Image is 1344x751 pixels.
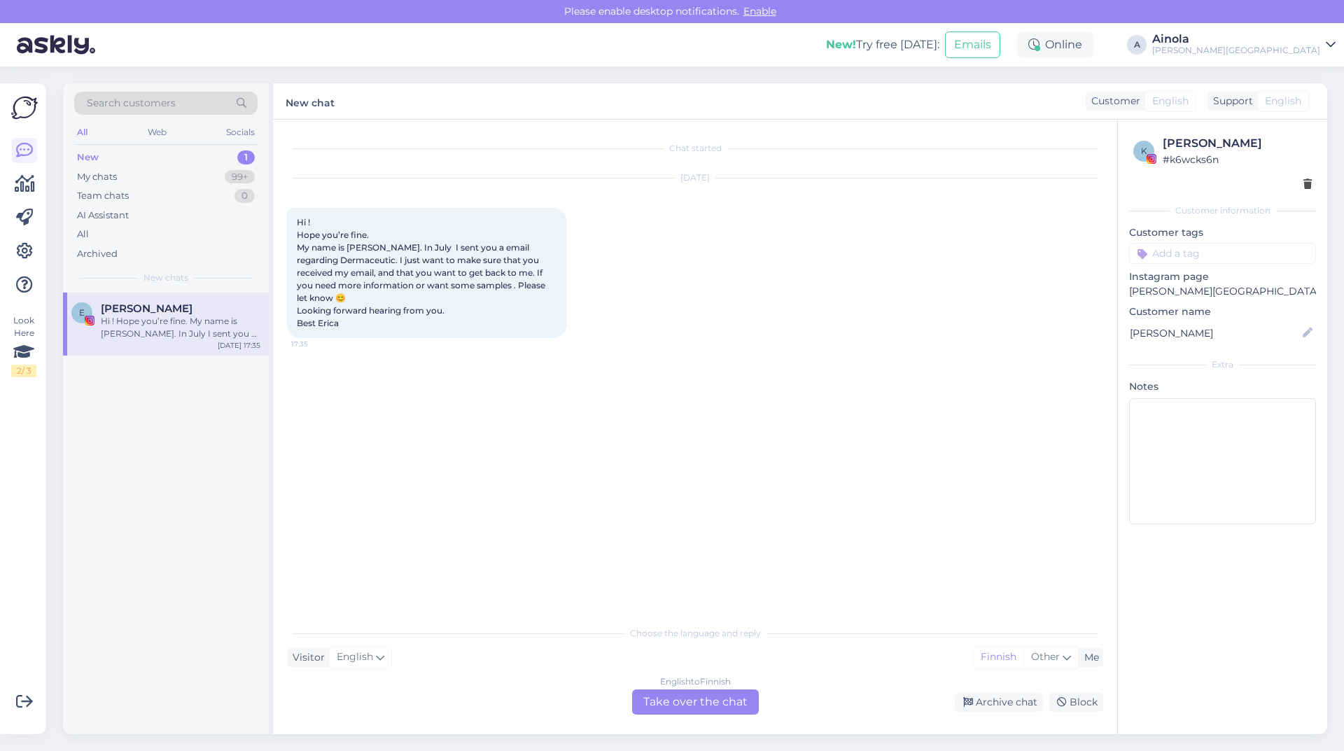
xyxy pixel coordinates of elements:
div: My chats [77,170,117,184]
span: 17:35 [291,339,344,349]
span: English [1152,94,1189,108]
b: New! [826,38,856,51]
div: # k6wcks6n [1163,152,1312,167]
input: Add name [1130,325,1300,341]
div: [PERSON_NAME] [1163,135,1312,152]
div: A [1127,35,1147,55]
span: Erica de Jager Burman [101,302,192,315]
a: Ainola[PERSON_NAME][GEOGRAPHIC_DATA] [1152,34,1336,56]
div: [PERSON_NAME][GEOGRAPHIC_DATA] [1152,45,1320,56]
p: Customer tags [1129,225,1316,240]
div: Socials [223,123,258,141]
p: Customer name [1129,304,1316,319]
div: Block [1049,693,1103,712]
label: New chat [286,92,335,111]
p: Instagram page [1129,269,1316,284]
div: [DATE] 17:35 [218,340,260,351]
div: Look Here [11,314,36,377]
div: Online [1017,32,1093,57]
div: Web [145,123,169,141]
p: Notes [1129,379,1316,394]
div: Finnish [974,647,1023,668]
div: English to Finnish [660,675,731,688]
div: 99+ [225,170,255,184]
div: All [77,227,89,241]
div: 1 [237,150,255,164]
div: All [74,123,90,141]
div: Team chats [77,189,129,203]
span: English [1265,94,1301,108]
div: Take over the chat [632,689,759,715]
span: English [337,650,373,665]
span: New chats [143,272,188,284]
p: [PERSON_NAME][GEOGRAPHIC_DATA] [1129,284,1316,299]
div: Choose the language and reply [287,627,1103,640]
div: [DATE] [287,171,1103,184]
div: Customer [1086,94,1140,108]
div: Archive chat [955,693,1043,712]
span: k [1141,146,1147,156]
span: Search customers [87,96,176,111]
div: New [77,150,99,164]
span: E [79,307,85,318]
span: Enable [739,5,780,17]
img: Askly Logo [11,94,38,121]
div: Me [1079,650,1099,665]
div: Customer information [1129,204,1316,217]
input: Add a tag [1129,243,1316,264]
div: Extra [1129,358,1316,371]
span: Hi ! Hope you’re fine. My name is [PERSON_NAME]. In July I sent you a email regarding Dermaceutic... [297,217,547,328]
div: Try free [DATE]: [826,36,939,53]
span: Other [1031,650,1060,663]
div: 2 / 3 [11,365,36,377]
div: 0 [234,189,255,203]
div: Ainola [1152,34,1320,45]
div: Visitor [287,650,325,665]
div: Hi ! Hope you’re fine. My name is [PERSON_NAME]. In July I sent you a email regarding Dermaceutic... [101,315,260,340]
div: Chat started [287,142,1103,155]
div: Archived [77,247,118,261]
button: Emails [945,31,1000,58]
div: Support [1207,94,1253,108]
div: AI Assistant [77,209,129,223]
